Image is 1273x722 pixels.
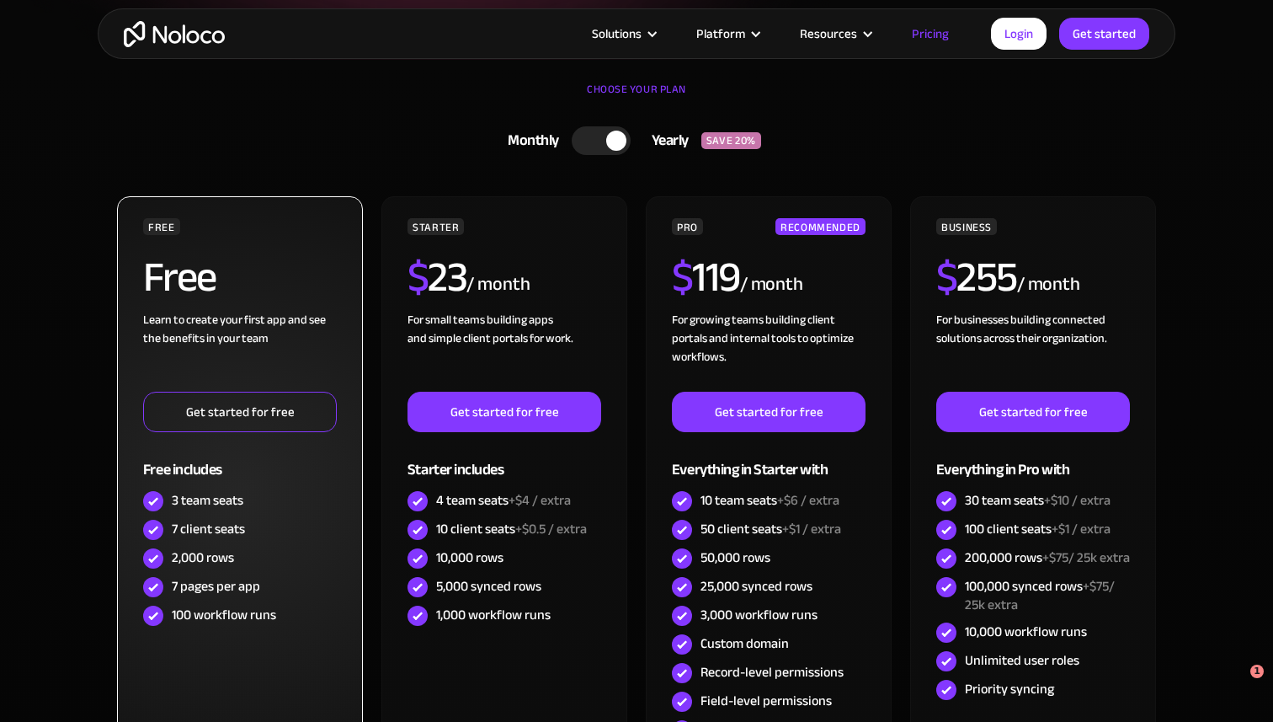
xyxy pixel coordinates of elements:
span: $ [407,238,429,317]
div: Solutions [571,23,675,45]
div: BUSINESS [936,218,997,235]
div: Custom domain [700,634,789,653]
div: / month [740,271,803,298]
a: home [124,21,225,47]
div: Learn to create your first app and see the benefits in your team ‍ [143,311,337,392]
div: 100 workflow runs [172,606,276,624]
div: 25,000 synced rows [700,577,812,596]
div: PRO [672,218,703,235]
a: Get started [1059,18,1149,50]
h2: Free [143,256,216,298]
div: Platform [675,23,779,45]
a: Get started for free [936,392,1130,432]
div: STARTER [407,218,464,235]
div: For businesses building connected solutions across their organization. ‍ [936,311,1130,392]
div: 3 team seats [172,491,243,510]
div: 3,000 workflow runs [700,606,818,624]
span: $ [672,238,693,317]
div: CHOOSE YOUR PLAN [115,77,1158,119]
div: 1,000 workflow runs [436,606,551,624]
div: Resources [800,23,857,45]
div: 5,000 synced rows [436,577,541,596]
span: +$4 / extra [509,488,571,513]
div: 10 team seats [700,491,839,510]
div: 50,000 rows [700,548,770,567]
span: +$75/ 25k extra [1042,545,1130,570]
span: +$0.5 / extra [515,516,587,542]
div: Platform [696,23,745,45]
div: / month [466,271,530,298]
div: Starter includes [407,432,601,487]
a: Login [991,18,1047,50]
a: Pricing [891,23,970,45]
a: Get started for free [143,392,337,432]
div: 10,000 rows [436,548,503,567]
div: 100 client seats [965,520,1111,538]
h2: 23 [407,256,467,298]
h2: 255 [936,256,1017,298]
div: Priority syncing [965,680,1054,698]
a: Get started for free [672,392,866,432]
div: 10 client seats [436,520,587,538]
div: Record-level permissions [700,663,844,682]
span: +$1 / extra [1052,516,1111,542]
div: 30 team seats [965,491,1111,510]
div: SAVE 20% [701,132,761,149]
div: Resources [779,23,891,45]
div: 4 team seats [436,491,571,510]
div: Everything in Starter with [672,432,866,487]
div: Field-level permissions [700,692,832,710]
div: For small teams building apps and simple client portals for work. ‍ [407,311,601,392]
span: +$10 / extra [1044,488,1111,513]
span: 1 [1250,665,1264,678]
div: 50 client seats [700,520,841,538]
div: Monthly [487,128,572,153]
a: Get started for free [407,392,601,432]
h2: 119 [672,256,740,298]
iframe: Intercom live chat [1216,665,1256,705]
div: Free includes [143,432,337,487]
div: Yearly [631,128,701,153]
div: / month [1017,271,1080,298]
div: 2,000 rows [172,548,234,567]
div: Solutions [592,23,642,45]
div: 7 client seats [172,520,245,538]
span: $ [936,238,957,317]
div: 7 pages per app [172,577,260,596]
span: +$1 / extra [782,516,841,542]
div: FREE [143,218,180,235]
iframe: Intercom notifications message [936,559,1273,677]
div: RECOMMENDED [775,218,866,235]
div: Everything in Pro with [936,432,1130,487]
span: +$6 / extra [777,488,839,513]
div: 200,000 rows [965,548,1130,567]
div: For growing teams building client portals and internal tools to optimize workflows. [672,311,866,392]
